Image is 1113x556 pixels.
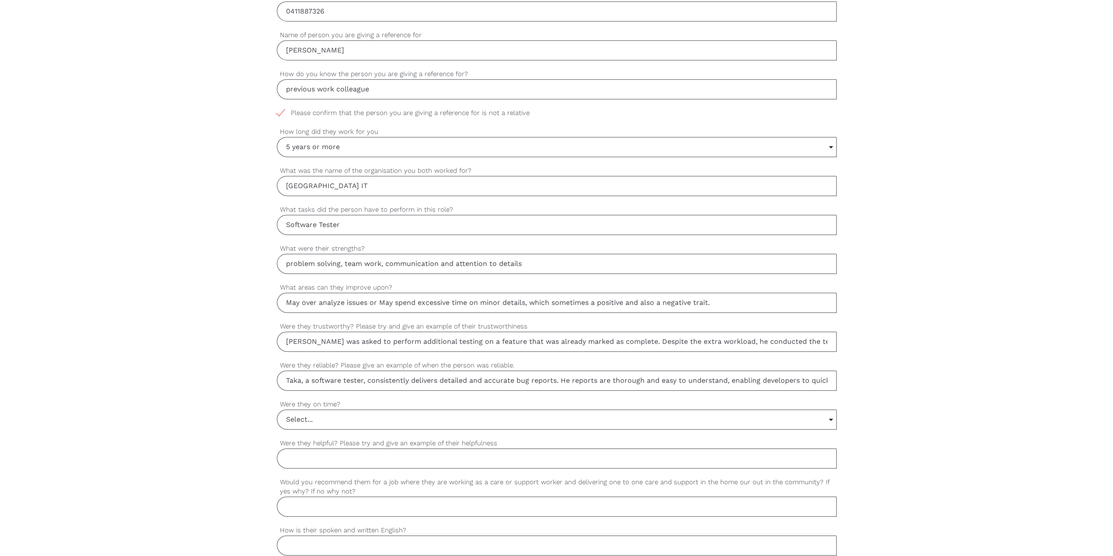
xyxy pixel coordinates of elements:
label: Were they trustworthy? Please try and give an example of their trustworthiness [277,322,837,332]
label: What tasks did the person have to perform in this role? [277,205,837,215]
label: Name of person you are giving a reference for [277,30,837,40]
label: Would you recommend them for a job where they are working as a care or support worker and deliver... [277,477,837,497]
label: Were they helpful? Please try and give an example of their helpfulness [277,438,837,448]
label: What areas can they improve upon? [277,283,837,293]
label: How do you know the person you are giving a reference for? [277,69,837,79]
label: How is their spoken and written English? [277,525,837,535]
label: Were they reliable? Please give an example of when the person was reliable. [277,360,837,371]
label: How long did they work for you [277,127,837,137]
span: Please confirm that the person you are giving a reference for is not a relative [277,108,546,118]
label: What was the name of the organisation you both worked for? [277,166,837,176]
label: Were they on time? [277,399,837,409]
label: What were their strengths? [277,244,837,254]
